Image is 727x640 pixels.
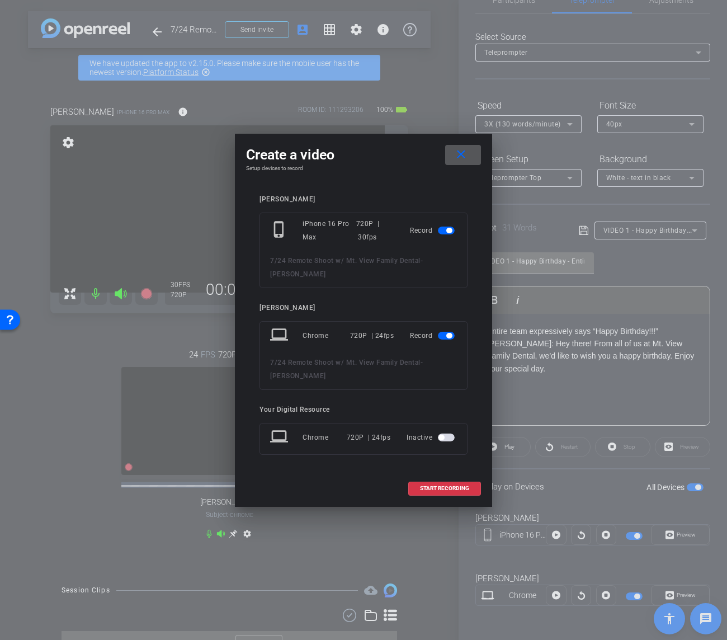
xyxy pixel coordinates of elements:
div: 720P | 30fps [356,217,394,244]
mat-icon: laptop [270,326,290,346]
div: Record [410,217,457,244]
span: - [421,359,423,366]
div: [PERSON_NAME] [259,195,468,204]
div: [PERSON_NAME] [259,304,468,312]
mat-icon: laptop [270,427,290,448]
div: Chrome [303,326,350,346]
div: Your Digital Resource [259,406,468,414]
h4: Setup devices to record [246,165,481,172]
span: [PERSON_NAME] [270,270,326,278]
button: START RECORDING [408,482,481,496]
span: - [421,257,423,265]
div: 720P | 24fps [347,427,391,448]
span: [PERSON_NAME] [270,372,326,380]
span: START RECORDING [420,486,469,491]
div: Inactive [407,427,457,448]
span: 7/24 Remote Shoot w/ Mt. View Family Dental [270,359,421,366]
div: Record [410,326,457,346]
div: iPhone 16 Pro Max [303,217,356,244]
div: Chrome [303,427,347,448]
span: 7/24 Remote Shoot w/ Mt. View Family Dental [270,257,421,265]
div: 720P | 24fps [350,326,394,346]
mat-icon: phone_iphone [270,220,290,241]
div: Create a video [246,145,481,165]
mat-icon: close [454,148,468,162]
